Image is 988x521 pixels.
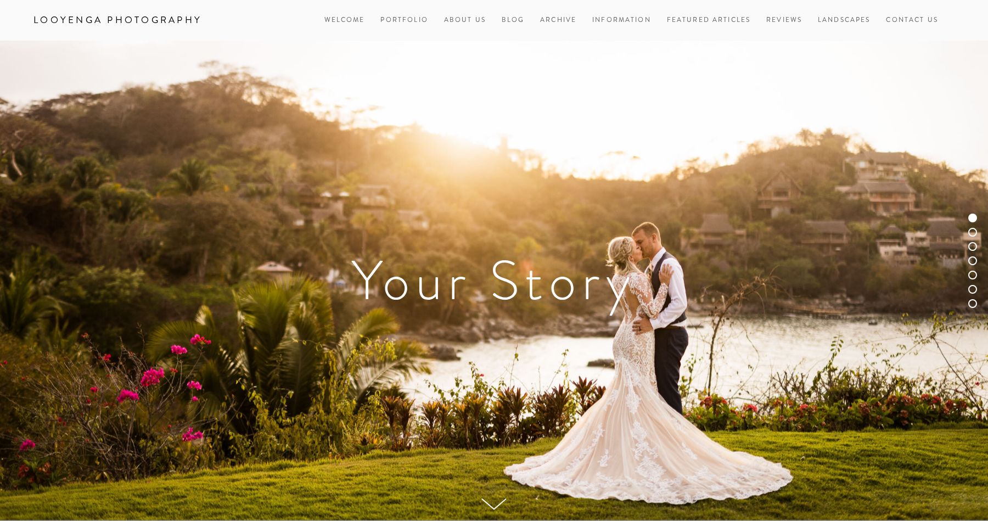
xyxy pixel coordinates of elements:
a: Looyenga Photography [25,11,210,30]
h1: Your Story [33,253,955,308]
a: Contact Us [886,13,938,27]
a: Archive [540,13,576,27]
a: Welcome [324,13,365,27]
a: Reviews [766,13,802,27]
a: Blog [502,13,525,27]
a: Information [592,15,651,25]
a: Landscapes [818,13,871,27]
a: Portfolio [380,15,428,25]
a: Featured Articles [667,13,751,27]
a: About Us [444,13,486,27]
